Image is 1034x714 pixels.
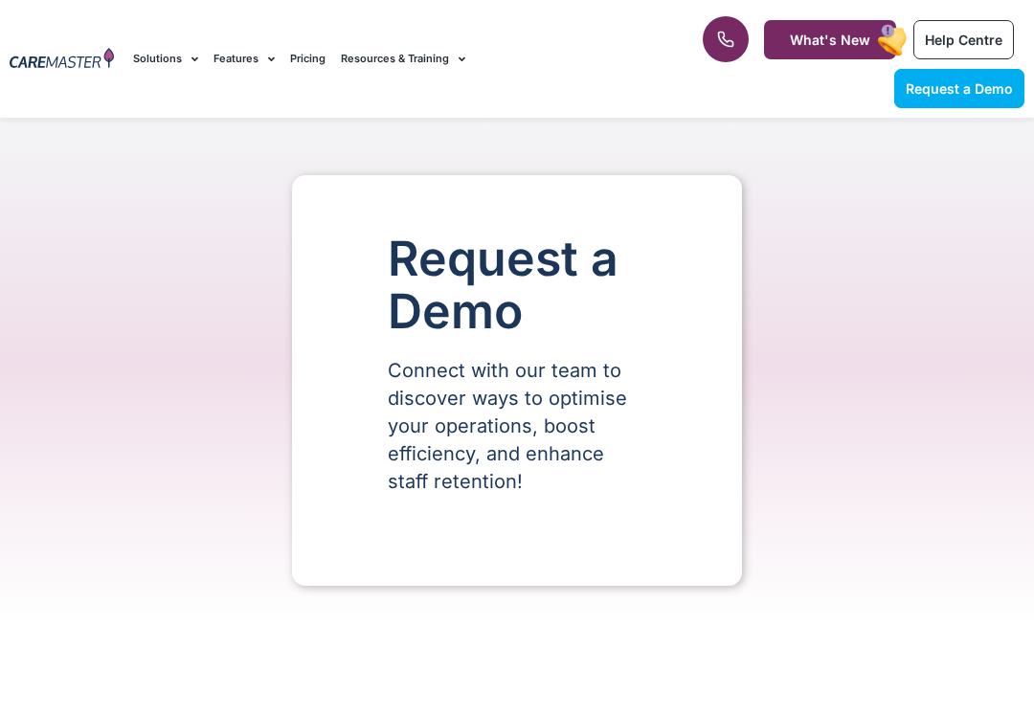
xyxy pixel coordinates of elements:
a: Resources & Training [341,27,465,91]
img: CareMaster Logo [10,48,114,71]
a: What's New [764,20,896,59]
a: Pricing [290,27,326,91]
a: Solutions [133,27,198,91]
span: Request a Demo [906,80,1013,97]
h1: Request a Demo [388,233,646,338]
p: Connect with our team to discover ways to optimise your operations, boost efficiency, and enhance... [388,357,646,496]
a: Request a Demo [894,69,1024,108]
a: Features [214,27,275,91]
span: What's New [790,32,870,48]
a: Help Centre [913,20,1014,59]
nav: Menu [133,27,659,91]
span: Help Centre [925,32,1002,48]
